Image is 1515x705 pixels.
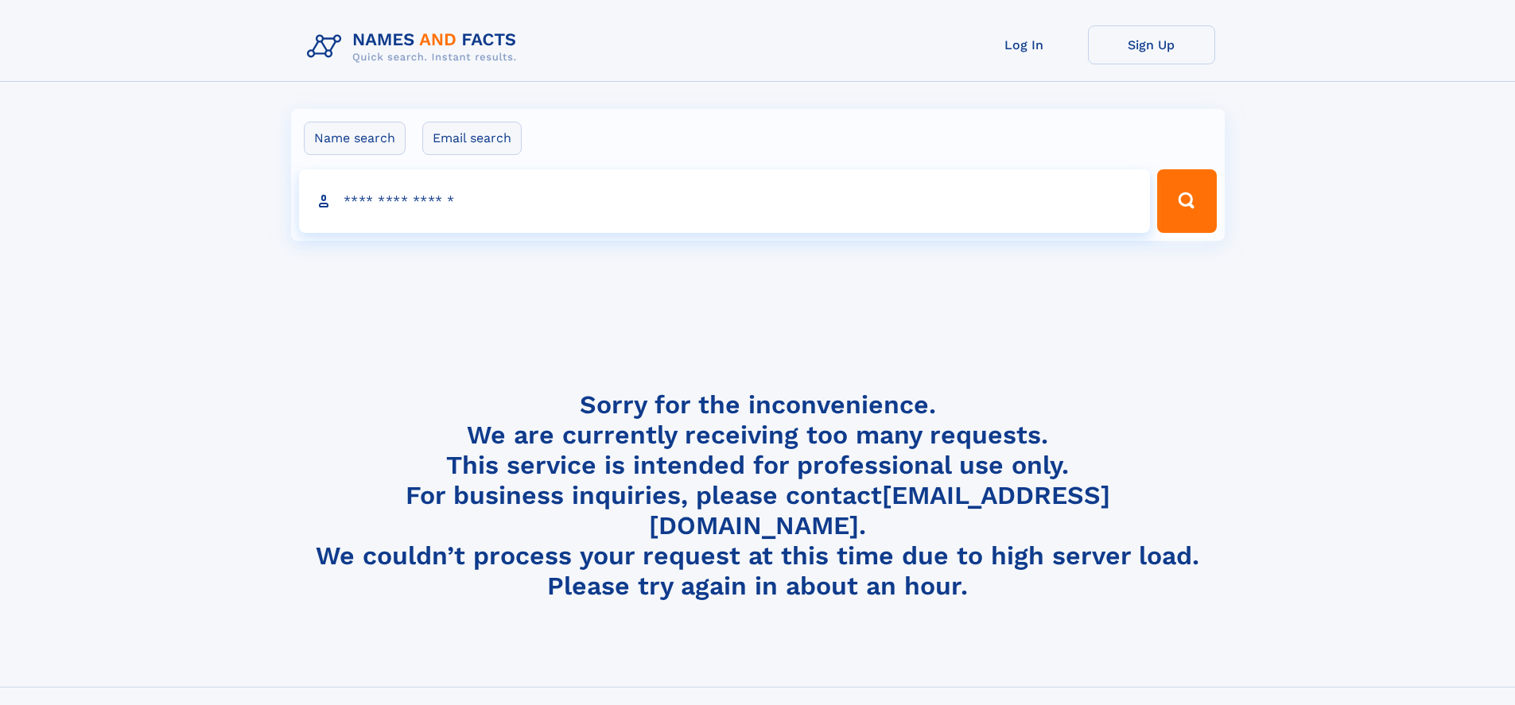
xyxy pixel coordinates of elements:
[649,480,1110,540] a: [EMAIL_ADDRESS][DOMAIN_NAME]
[1088,25,1215,64] a: Sign Up
[299,169,1151,233] input: search input
[422,122,522,155] label: Email search
[1157,169,1216,233] button: Search Button
[301,389,1215,602] h4: Sorry for the inconvenience. We are currently receiving too many requests. This service is intend...
[301,25,530,68] img: Logo Names and Facts
[304,122,406,155] label: Name search
[961,25,1088,64] a: Log In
